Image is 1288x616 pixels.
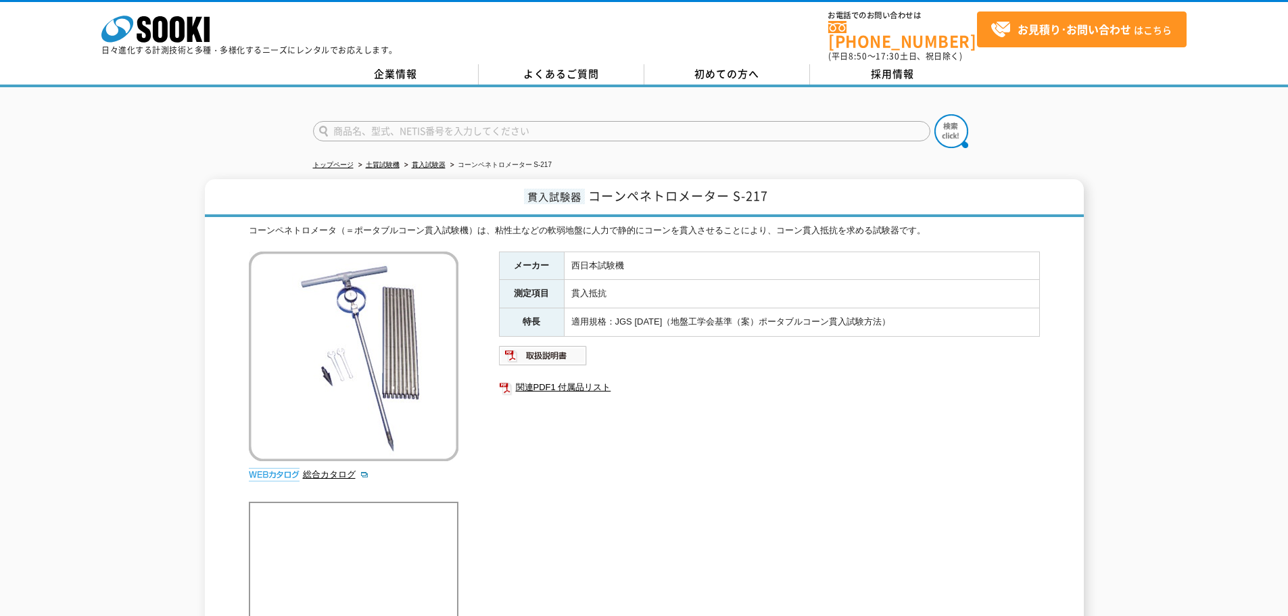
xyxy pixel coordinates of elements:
[366,161,400,168] a: 土質試験機
[499,379,1040,396] a: 関連PDF1 付属品リスト
[303,469,369,479] a: 総合カタログ
[101,46,398,54] p: 日々進化する計測技術と多種・多様化するニーズにレンタルでお応えします。
[810,64,976,85] a: 採用情報
[499,354,588,364] a: 取扱説明書
[934,114,968,148] img: btn_search.png
[644,64,810,85] a: 初めての方へ
[991,20,1172,40] span: はこちら
[524,189,585,204] span: 貫入試験器
[564,308,1039,337] td: 適用規格：JGS [DATE]（地盤工学会基準（案）ポータブルコーン貫入試験方法）
[499,345,588,366] img: 取扱説明書
[499,252,564,280] th: メーカー
[313,161,354,168] a: トップページ
[249,252,458,461] img: コーンペネトロメーター S-217
[876,50,900,62] span: 17:30
[828,21,977,49] a: [PHONE_NUMBER]
[564,280,1039,308] td: 貫入抵抗
[849,50,867,62] span: 8:50
[1018,21,1131,37] strong: お見積り･お問い合わせ
[588,187,768,205] span: コーンペネトロメーター S-217
[828,50,962,62] span: (平日 ～ 土日、祝日除く)
[249,224,1040,238] div: コーンペネトロメータ（＝ポータブルコーン貫入試験機）は、粘性土などの軟弱地盤に人力で静的にコーンを貫入させることにより、コーン貫入抵抗を求める試験器です。
[499,308,564,337] th: 特長
[828,11,977,20] span: お電話でのお問い合わせは
[479,64,644,85] a: よくあるご質問
[694,66,759,81] span: 初めての方へ
[412,161,446,168] a: 貫入試験器
[313,64,479,85] a: 企業情報
[448,158,552,172] li: コーンペネトロメーター S-217
[249,468,300,481] img: webカタログ
[499,280,564,308] th: 測定項目
[977,11,1187,47] a: お見積り･お問い合わせはこちら
[313,121,930,141] input: 商品名、型式、NETIS番号を入力してください
[564,252,1039,280] td: 西日本試験機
